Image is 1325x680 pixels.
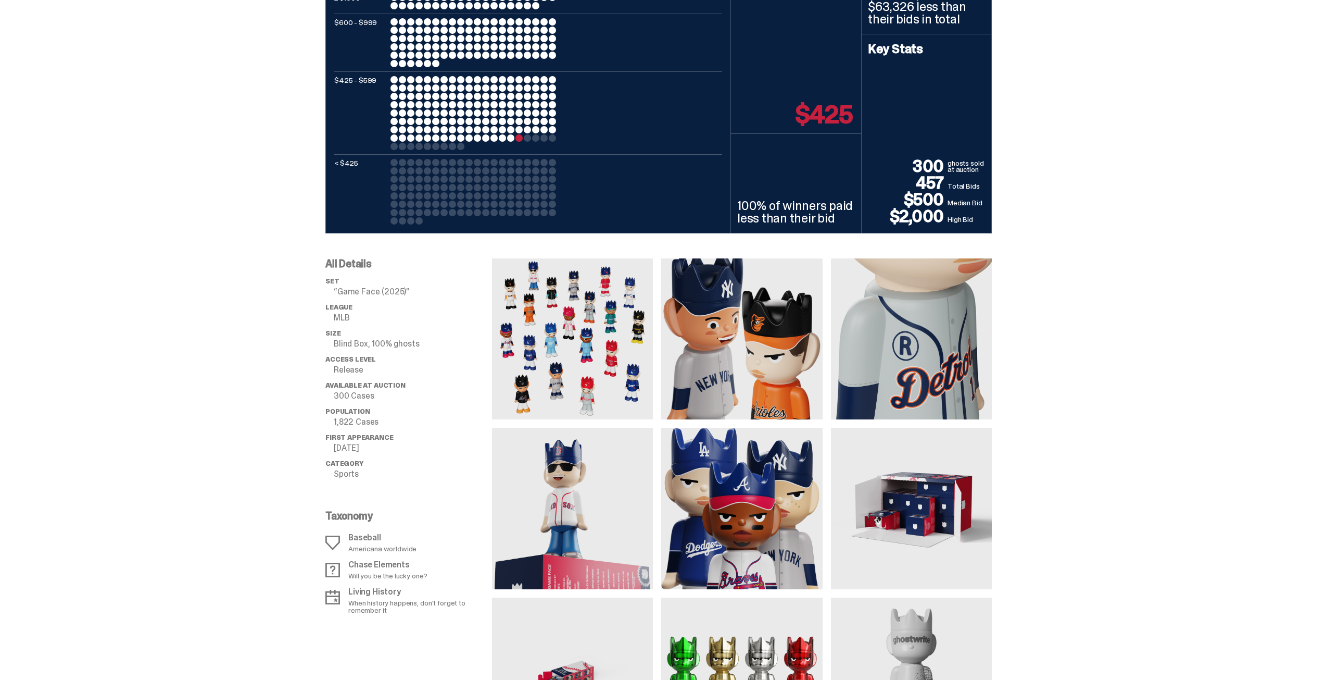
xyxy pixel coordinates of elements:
[334,366,492,374] p: Release
[334,18,386,67] p: $600 - $999
[325,511,486,521] p: Taxonomy
[325,329,340,338] span: Size
[868,175,948,191] p: 457
[325,258,492,269] p: All Details
[948,197,985,208] p: Median Bid
[492,258,653,419] img: media gallery image
[948,181,985,191] p: Total Bids
[325,459,363,468] span: Category
[868,208,948,225] p: $2,000
[868,191,948,208] p: $500
[661,258,822,419] img: media gallery image
[325,355,376,364] span: Access Level
[334,470,492,478] p: Sports
[348,561,427,569] p: Chase Elements
[348,545,417,552] p: Americana worldwide
[348,599,486,614] p: When history happens, don't forget to remember it
[831,428,992,589] img: media gallery image
[868,158,948,175] p: 300
[348,572,427,579] p: Will you be the lucky one?
[868,43,985,55] h4: Key Stats
[334,159,386,225] p: < $425
[948,214,985,225] p: High Bid
[334,76,386,150] p: $425 - $599
[325,303,352,312] span: League
[325,433,393,442] span: First Appearance
[334,392,492,400] p: 300 Cases
[948,160,985,175] p: ghosts sold at auction
[661,428,822,589] img: media gallery image
[334,314,492,322] p: MLB
[334,444,492,452] p: [DATE]
[737,200,855,225] p: 100% of winners paid less than their bid
[831,258,992,419] img: media gallery image
[325,277,339,286] span: set
[492,428,653,589] img: media gallery image
[325,407,370,416] span: Population
[334,288,492,296] p: “Game Face (2025)”
[325,381,406,390] span: Available at Auction
[796,102,853,127] p: $425
[334,340,492,348] p: Blind Box, 100% ghosts
[348,534,417,542] p: Baseball
[334,418,492,426] p: 1,822 Cases
[348,588,486,596] p: Living History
